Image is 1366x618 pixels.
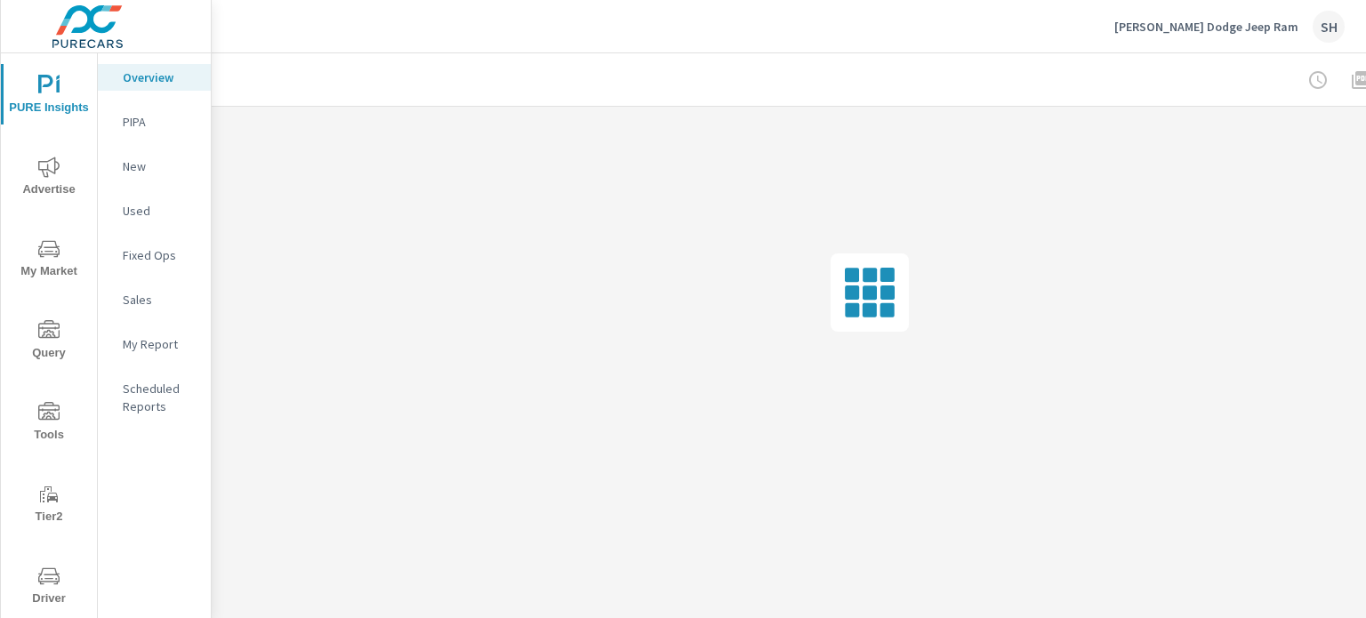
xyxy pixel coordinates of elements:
[98,375,211,420] div: Scheduled Reports
[123,291,197,309] p: Sales
[98,153,211,180] div: New
[98,108,211,135] div: PIPA
[6,320,92,364] span: Query
[123,246,197,264] p: Fixed Ops
[123,68,197,86] p: Overview
[1313,11,1345,43] div: SH
[6,75,92,118] span: PURE Insights
[123,202,197,220] p: Used
[123,113,197,131] p: PIPA
[6,402,92,445] span: Tools
[6,484,92,527] span: Tier2
[6,157,92,200] span: Advertise
[123,380,197,415] p: Scheduled Reports
[6,566,92,609] span: Driver
[123,157,197,175] p: New
[98,286,211,313] div: Sales
[6,238,92,282] span: My Market
[123,335,197,353] p: My Report
[1114,19,1298,35] p: [PERSON_NAME] Dodge Jeep Ram
[98,64,211,91] div: Overview
[98,197,211,224] div: Used
[98,242,211,269] div: Fixed Ops
[98,331,211,357] div: My Report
